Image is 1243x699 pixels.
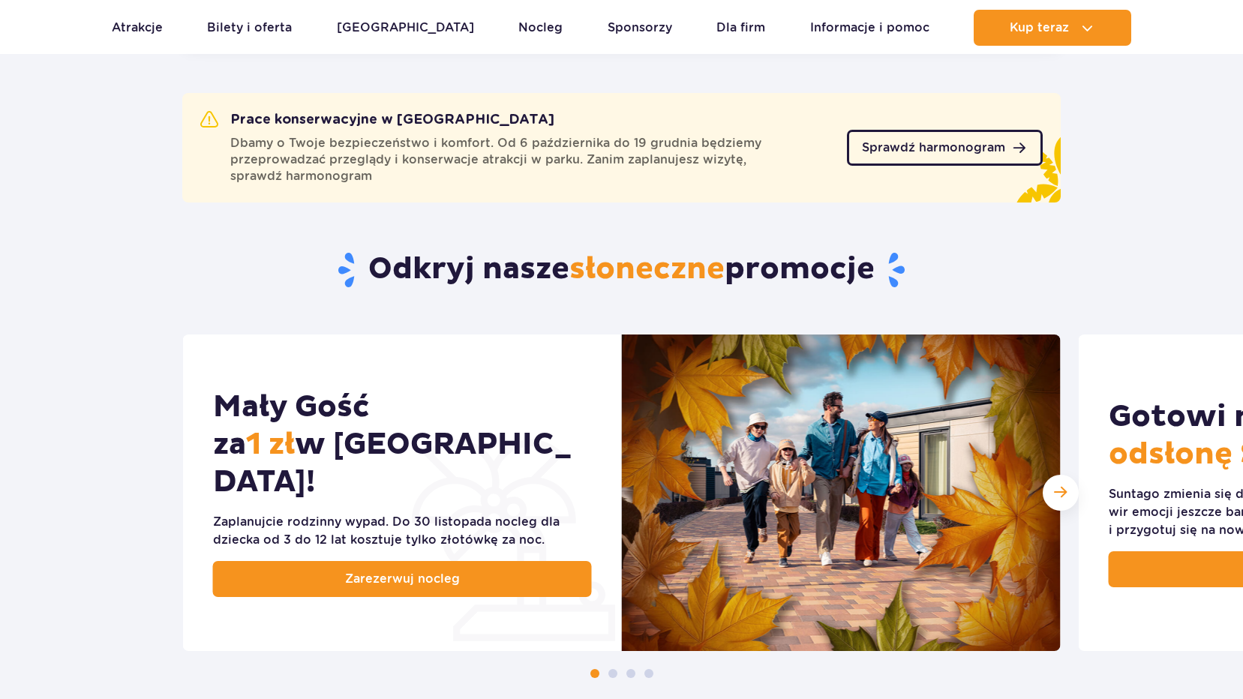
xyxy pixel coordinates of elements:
[622,334,1061,651] img: Mały Gość za 1&nbsp;zł w&nbsp;Suntago Village!
[345,570,460,588] span: Zarezerwuj nocleg
[1010,21,1069,34] span: Kup teraz
[518,10,563,46] a: Nocleg
[213,513,592,549] div: Zaplanujcie rodzinny wypad. Do 30 listopada nocleg dla dziecka od 3 do 12 lat kosztuje tylko złot...
[847,130,1043,166] a: Sprawdź harmonogram
[230,135,829,184] span: Dbamy o Twoje bezpieczeństwo i komfort. Od 6 października do 19 grudnia będziemy przeprowadzać pr...
[213,388,592,501] h2: Mały Gość za w [GEOGRAPHIC_DATA]!
[213,561,592,597] a: Zarezerwuj nocleg
[569,250,725,288] span: słoneczne
[200,111,554,129] h2: Prace konserwacyjne w [GEOGRAPHIC_DATA]
[182,250,1061,289] h2: Odkryj nasze promocje
[337,10,474,46] a: [GEOGRAPHIC_DATA]
[112,10,163,46] a: Atrakcje
[716,10,765,46] a: Dla firm
[810,10,929,46] a: Informacje i pomoc
[1043,475,1079,511] div: Następny slajd
[207,10,292,46] a: Bilety i oferta
[974,10,1131,46] button: Kup teraz
[246,426,295,463] span: 1 zł
[608,10,672,46] a: Sponsorzy
[862,142,1005,154] span: Sprawdź harmonogram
